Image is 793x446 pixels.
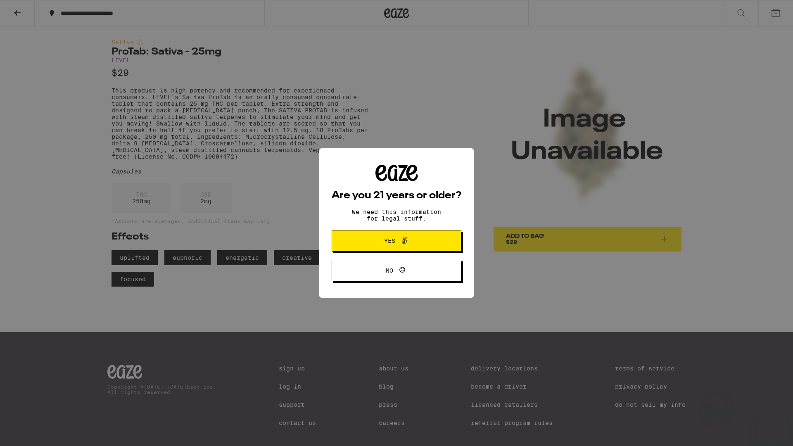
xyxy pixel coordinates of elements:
[760,413,786,439] iframe: Button to launch messaging window
[386,268,393,273] span: No
[332,260,461,281] button: No
[332,191,461,201] h2: Are you 21 years or older?
[709,393,725,410] iframe: Close message
[345,209,448,222] p: We need this information for legal stuff.
[332,230,461,251] button: Yes
[384,238,395,244] span: Yes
